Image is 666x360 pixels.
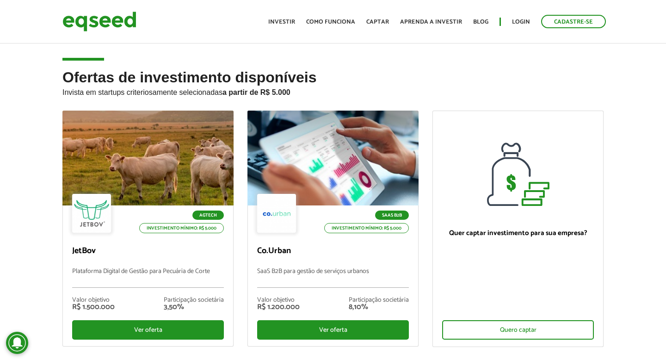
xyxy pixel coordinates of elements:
[62,111,234,347] a: Agtech Investimento mínimo: R$ 5.000 JetBov Plataforma Digital de Gestão para Pecuária de Corte V...
[349,297,409,304] div: Participação societária
[72,320,224,340] div: Ver oferta
[62,69,604,111] h2: Ofertas de investimento disponíveis
[164,304,224,311] div: 3,50%
[366,19,389,25] a: Captar
[72,297,115,304] div: Valor objetivo
[192,211,224,220] p: Agtech
[62,86,604,97] p: Invista em startups criteriosamente selecionadas
[257,246,409,256] p: Co.Urban
[375,211,409,220] p: SaaS B2B
[432,111,604,347] a: Quer captar investimento para sua empresa? Quero captar
[257,268,409,288] p: SaaS B2B para gestão de serviços urbanos
[257,297,300,304] div: Valor objetivo
[72,304,115,311] div: R$ 1.500.000
[257,320,409,340] div: Ver oferta
[442,229,594,237] p: Quer captar investimento para sua empresa?
[324,223,409,233] p: Investimento mínimo: R$ 5.000
[139,223,224,233] p: Investimento mínimo: R$ 5.000
[512,19,530,25] a: Login
[400,19,462,25] a: Aprenda a investir
[306,19,355,25] a: Como funciona
[247,111,419,347] a: SaaS B2B Investimento mínimo: R$ 5.000 Co.Urban SaaS B2B para gestão de serviços urbanos Valor ob...
[541,15,606,28] a: Cadastre-se
[62,9,136,34] img: EqSeed
[268,19,295,25] a: Investir
[257,304,300,311] div: R$ 1.200.000
[72,246,224,256] p: JetBov
[349,304,409,311] div: 8,10%
[442,320,594,340] div: Quero captar
[72,268,224,288] p: Plataforma Digital de Gestão para Pecuária de Corte
[473,19,488,25] a: Blog
[164,297,224,304] div: Participação societária
[222,88,290,96] strong: a partir de R$ 5.000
